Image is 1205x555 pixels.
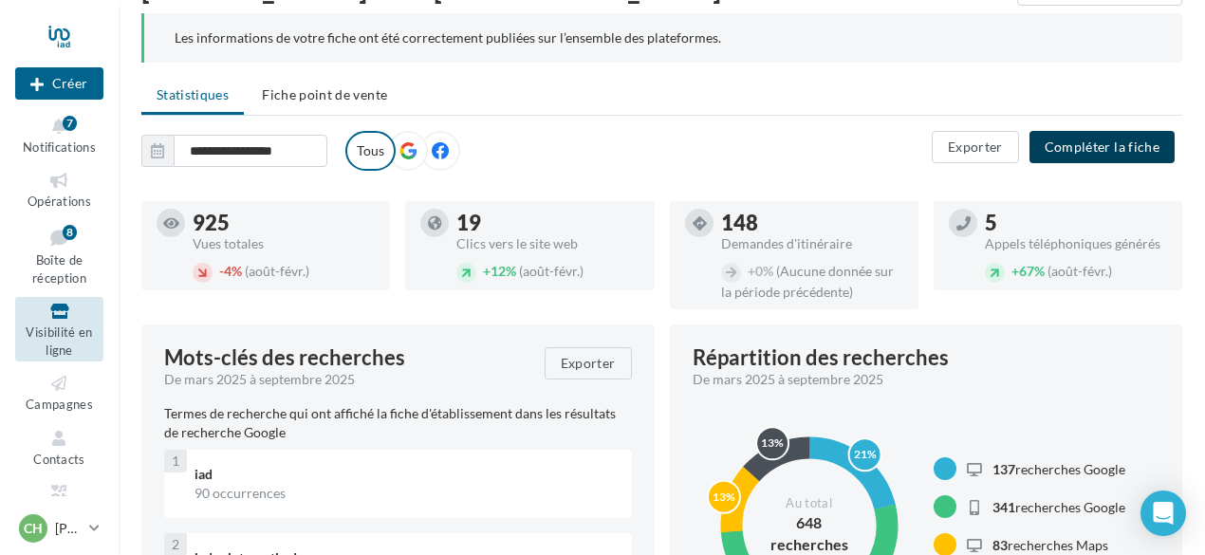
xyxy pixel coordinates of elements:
span: 4% [219,263,242,279]
div: Répartition des recherches [693,347,949,368]
a: Médiathèque [15,478,103,525]
span: 83 [992,537,1008,553]
span: CH [24,519,43,538]
div: 19 [456,213,639,233]
button: Notifications 7 [15,112,103,158]
div: Nouvelle campagne [15,67,103,100]
span: + [1011,263,1019,279]
div: Les informations de votre fiche ont été correctement publiées sur l’ensemble des plateformes. [175,28,1152,47]
a: CH [PERSON_NAME] [15,510,103,546]
span: Notifications [23,139,96,155]
span: (Aucune donnée sur la période précédente) [721,263,894,300]
div: Open Intercom Messenger [1140,490,1186,536]
span: recherches Maps [992,537,1108,553]
span: Mots-clés des recherches [164,347,405,368]
div: De mars 2025 à septembre 2025 [164,370,529,389]
span: Opérations [28,194,91,209]
a: Visibilité en ligne [15,297,103,361]
div: Clics vers le site web [456,237,639,250]
a: Compléter la fiche [1022,138,1182,154]
div: 8 [63,225,77,240]
div: 7 [63,116,77,131]
div: 148 [721,213,903,233]
button: Compléter la fiche [1029,131,1175,163]
div: 90 occurrences [195,484,617,503]
span: Campagnes [26,397,93,412]
span: recherches Google [992,499,1125,515]
span: recherches Google [992,461,1125,477]
span: Fiche point de vente [262,86,387,102]
span: 341 [992,499,1015,515]
div: Vues totales [193,237,375,250]
a: Campagnes [15,369,103,416]
button: Exporter [545,347,632,379]
span: - [219,263,224,279]
div: Appels téléphoniques générés [985,237,1167,250]
span: + [483,263,491,279]
span: Boîte de réception [32,252,86,286]
a: Boîte de réception8 [15,221,103,290]
span: Contacts [33,452,85,467]
div: Demandes d'itinéraire [721,237,903,250]
div: iad [195,465,617,484]
div: De mars 2025 à septembre 2025 [693,370,1145,389]
div: 925 [193,213,375,233]
div: 5 [985,213,1167,233]
span: (août-févr.) [245,263,309,279]
a: Opérations [15,166,103,213]
span: 0% [748,263,773,279]
span: 137 [992,461,1015,477]
span: + [748,263,755,279]
span: Visibilité en ligne [26,324,92,358]
span: 67% [1011,263,1045,279]
a: Contacts [15,424,103,471]
label: Tous [345,131,396,171]
button: Créer [15,67,103,100]
span: (août-févr.) [519,263,584,279]
span: (août-févr.) [1047,263,1112,279]
p: Termes de recherche qui ont affiché la fiche d'établissement dans les résultats de recherche Google [164,404,632,442]
div: 1 [164,450,187,472]
p: [PERSON_NAME] [55,519,82,538]
button: Exporter [932,131,1019,163]
span: 12% [483,263,516,279]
